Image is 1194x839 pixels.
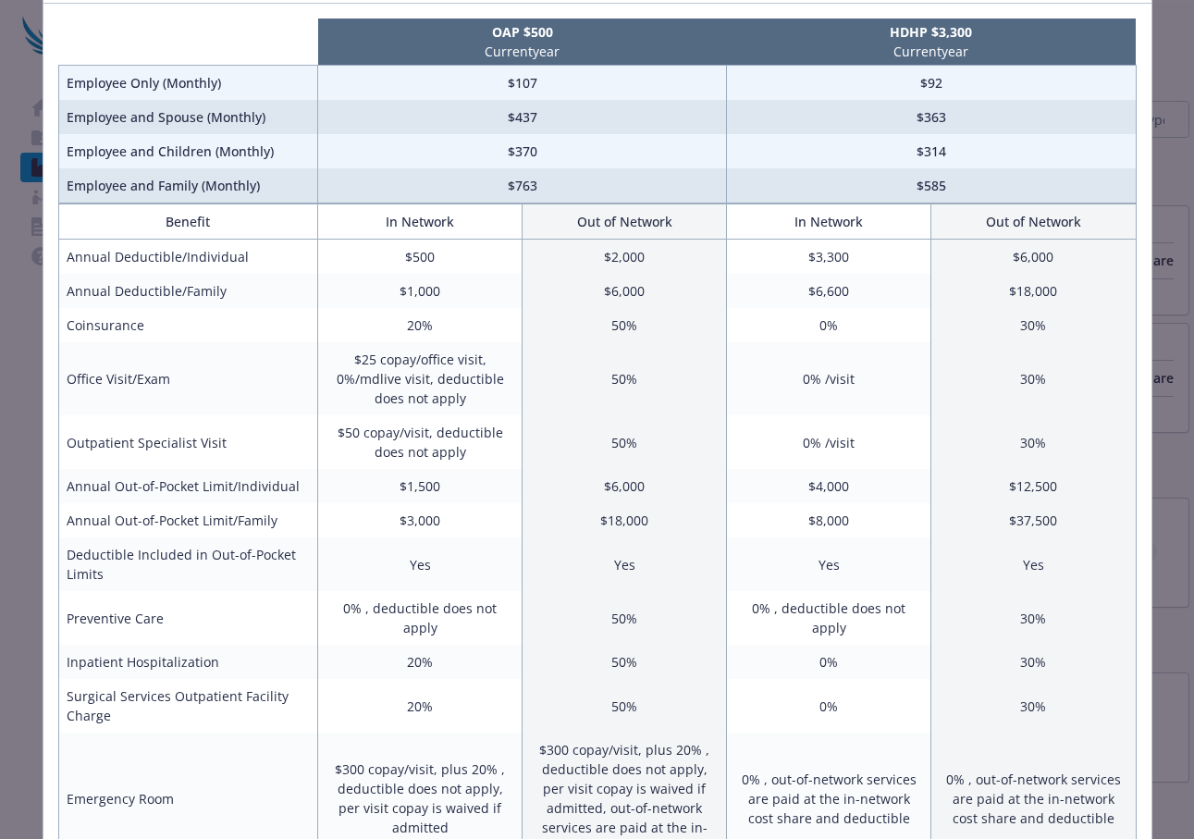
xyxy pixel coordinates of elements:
td: Inpatient Hospitalization [58,645,318,679]
td: $314 [727,134,1136,168]
td: 0% /visit [727,415,931,469]
td: $763 [318,168,727,204]
td: $4,000 [727,469,931,503]
td: 0% [727,645,931,679]
td: Preventive Care [58,591,318,645]
th: intentionally left blank [58,19,318,66]
td: 30% [931,645,1136,679]
td: Employee and Children (Monthly) [58,134,318,168]
td: $12,500 [931,469,1136,503]
td: 0% /visit [727,342,931,415]
td: $8,000 [727,503,931,537]
p: OAP $500 [322,22,723,42]
p: HDHP $3,300 [731,22,1132,42]
td: 30% [931,415,1136,469]
td: Surgical Services Outpatient Facility Charge [58,679,318,733]
td: $6,000 [523,274,727,308]
td: 0% , deductible does not apply [318,591,523,645]
td: $6,000 [523,469,727,503]
p: Current year [731,42,1132,61]
td: Annual Deductible/Individual [58,240,318,275]
td: 50% [523,591,727,645]
td: 50% [523,679,727,733]
td: Yes [523,537,727,591]
td: 30% [931,342,1136,415]
td: $370 [318,134,727,168]
td: $3,000 [318,503,523,537]
td: $50 copay/visit, deductible does not apply [318,415,523,469]
td: 20% [318,308,523,342]
td: $2,000 [523,240,727,275]
td: Outpatient Specialist Visit [58,415,318,469]
td: $585 [727,168,1136,204]
td: 50% [523,415,727,469]
td: $500 [318,240,523,275]
td: Employee Only (Monthly) [58,66,318,101]
td: Annual Out-of-Pocket Limit/Individual [58,469,318,503]
td: $107 [318,66,727,101]
td: Annual Out-of-Pocket Limit/Family [58,503,318,537]
td: $1,000 [318,274,523,308]
td: 30% [931,591,1136,645]
td: $25 copay/office visit, 0%/mdlive visit, deductible does not apply [318,342,523,415]
td: 50% [523,645,727,679]
td: Yes [727,537,931,591]
td: 50% [523,342,727,415]
td: $6,600 [727,274,931,308]
td: $6,000 [931,240,1136,275]
th: Benefit [58,204,318,240]
td: Office Visit/Exam [58,342,318,415]
td: $92 [727,66,1136,101]
th: In Network [727,204,931,240]
td: $18,000 [523,503,727,537]
td: 30% [931,679,1136,733]
td: Deductible Included in Out-of-Pocket Limits [58,537,318,591]
td: Coinsurance [58,308,318,342]
th: Out of Network [523,204,727,240]
td: $18,000 [931,274,1136,308]
td: Yes [318,537,523,591]
td: Employee and Family (Monthly) [58,168,318,204]
td: $437 [318,100,727,134]
td: Employee and Spouse (Monthly) [58,100,318,134]
td: 0% , deductible does not apply [727,591,931,645]
th: In Network [318,204,523,240]
p: Current year [322,42,723,61]
td: Yes [931,537,1136,591]
td: $363 [727,100,1136,134]
td: 30% [931,308,1136,342]
td: 20% [318,645,523,679]
td: Annual Deductible/Family [58,274,318,308]
td: 0% [727,679,931,733]
td: $1,500 [318,469,523,503]
td: 20% [318,679,523,733]
th: Out of Network [931,204,1136,240]
td: 0% [727,308,931,342]
td: $3,300 [727,240,931,275]
td: $37,500 [931,503,1136,537]
td: 50% [523,308,727,342]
